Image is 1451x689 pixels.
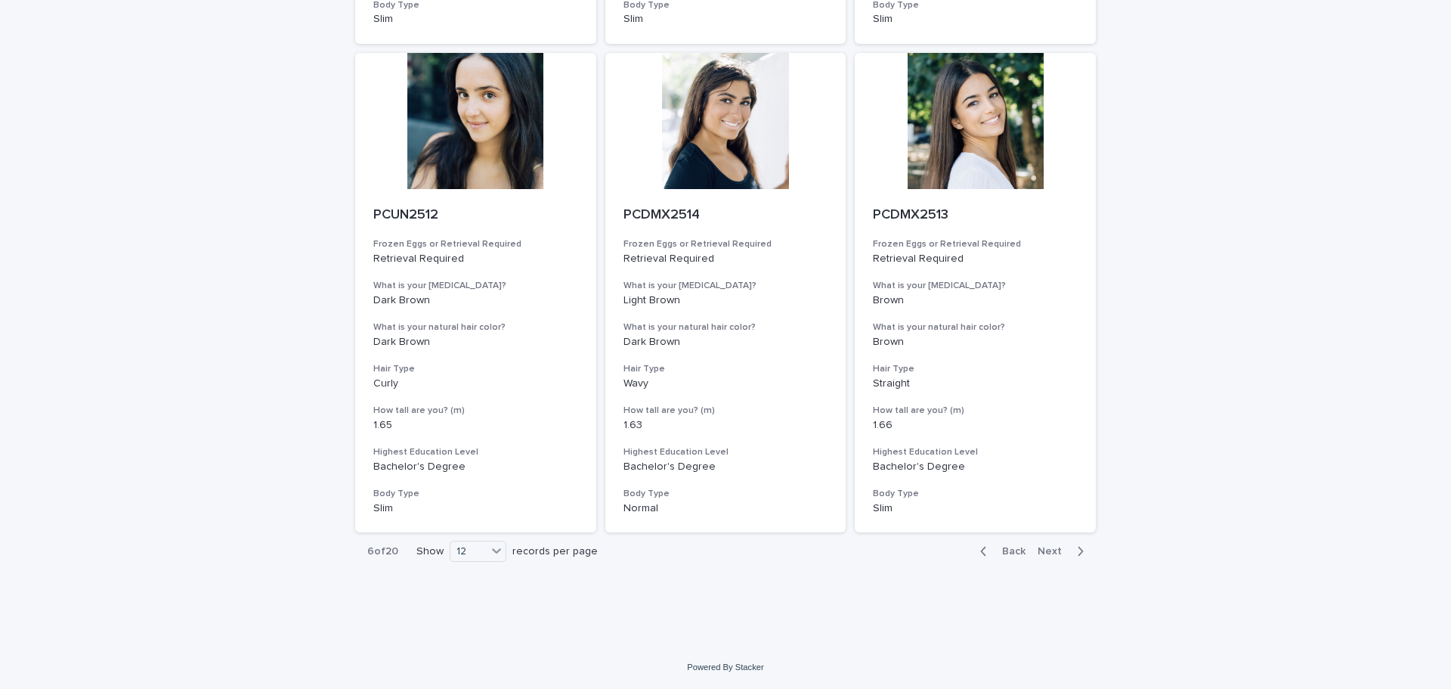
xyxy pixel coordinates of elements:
[512,545,598,558] p: records per page
[1038,546,1071,557] span: Next
[687,663,763,672] a: Powered By Stacker
[623,207,828,224] p: PCDMX2514
[873,488,1078,500] h3: Body Type
[605,53,846,533] a: PCDMX2514Frozen Eggs or Retrieval RequiredRetrieval RequiredWhat is your [MEDICAL_DATA]?Light Bro...
[373,461,578,473] p: Bachelor's Degree
[623,294,828,307] p: Light Brown
[623,13,828,26] p: Slim
[373,377,578,390] p: Curly
[623,321,828,334] h3: What is your natural hair color?
[1032,545,1096,558] button: Next
[623,238,828,250] h3: Frozen Eggs or Retrieval Required
[623,253,828,265] p: Retrieval Required
[373,238,578,250] h3: Frozen Eggs or Retrieval Required
[873,502,1078,515] p: Slim
[373,280,578,292] h3: What is your [MEDICAL_DATA]?
[373,321,578,334] h3: What is your natural hair color?
[873,377,1078,390] p: Straight
[968,545,1032,558] button: Back
[373,207,578,224] p: PCUN2512
[373,446,578,458] h3: Highest Education Level
[855,53,1096,533] a: PCDMX2513Frozen Eggs or Retrieval RequiredRetrieval RequiredWhat is your [MEDICAL_DATA]?BrownWhat...
[623,336,828,349] p: Dark Brown
[993,546,1026,557] span: Back
[873,419,1078,432] p: 1.66
[873,207,1078,224] p: PCDMX2513
[873,321,1078,334] h3: What is your natural hair color?
[873,405,1078,417] h3: How tall are you? (m)
[873,294,1078,307] p: Brown
[373,336,578,349] p: Dark Brown
[355,53,596,533] a: PCUN2512Frozen Eggs or Retrieval RequiredRetrieval RequiredWhat is your [MEDICAL_DATA]?Dark Brown...
[623,377,828,390] p: Wavy
[416,545,444,558] p: Show
[873,13,1078,26] p: Slim
[873,336,1078,349] p: Brown
[373,363,578,375] h3: Hair Type
[873,238,1078,250] h3: Frozen Eggs or Retrieval Required
[373,502,578,515] p: Slim
[373,294,578,307] p: Dark Brown
[623,488,828,500] h3: Body Type
[623,419,828,432] p: 1.63
[450,544,487,560] div: 12
[623,280,828,292] h3: What is your [MEDICAL_DATA]?
[373,405,578,417] h3: How tall are you? (m)
[623,405,828,417] h3: How tall are you? (m)
[373,253,578,265] p: Retrieval Required
[373,488,578,500] h3: Body Type
[873,461,1078,473] p: Bachelor's Degree
[873,446,1078,458] h3: Highest Education Level
[623,363,828,375] h3: Hair Type
[873,280,1078,292] h3: What is your [MEDICAL_DATA]?
[623,502,828,515] p: Normal
[873,363,1078,375] h3: Hair Type
[355,533,410,570] p: 6 of 20
[373,419,578,432] p: 1.65
[623,446,828,458] h3: Highest Education Level
[373,13,578,26] p: Slim
[623,461,828,473] p: Bachelor's Degree
[873,253,1078,265] p: Retrieval Required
